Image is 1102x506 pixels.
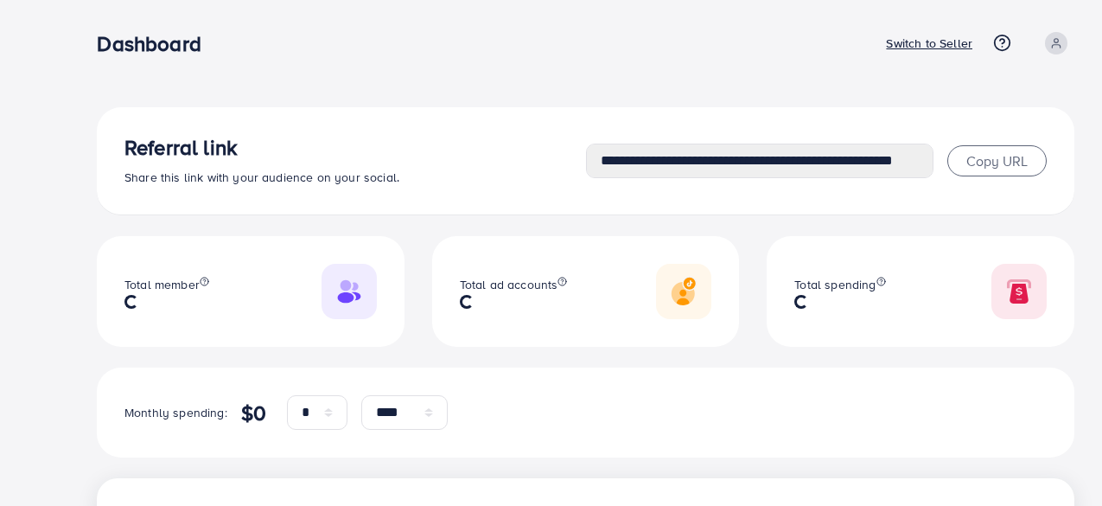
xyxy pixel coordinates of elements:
[241,400,266,426] h4: $0
[97,31,214,56] h3: Dashboard
[656,264,711,319] img: Responsive image
[794,276,876,293] span: Total spending
[991,264,1047,319] img: Responsive image
[124,402,227,423] p: Monthly spending:
[886,33,972,54] p: Switch to Seller
[966,151,1028,170] span: Copy URL
[322,264,377,319] img: Responsive image
[124,135,586,160] h3: Referral link
[460,276,558,293] span: Total ad accounts
[124,276,200,293] span: Total member
[124,169,399,186] span: Share this link with your audience on your social.
[947,145,1047,176] button: Copy URL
